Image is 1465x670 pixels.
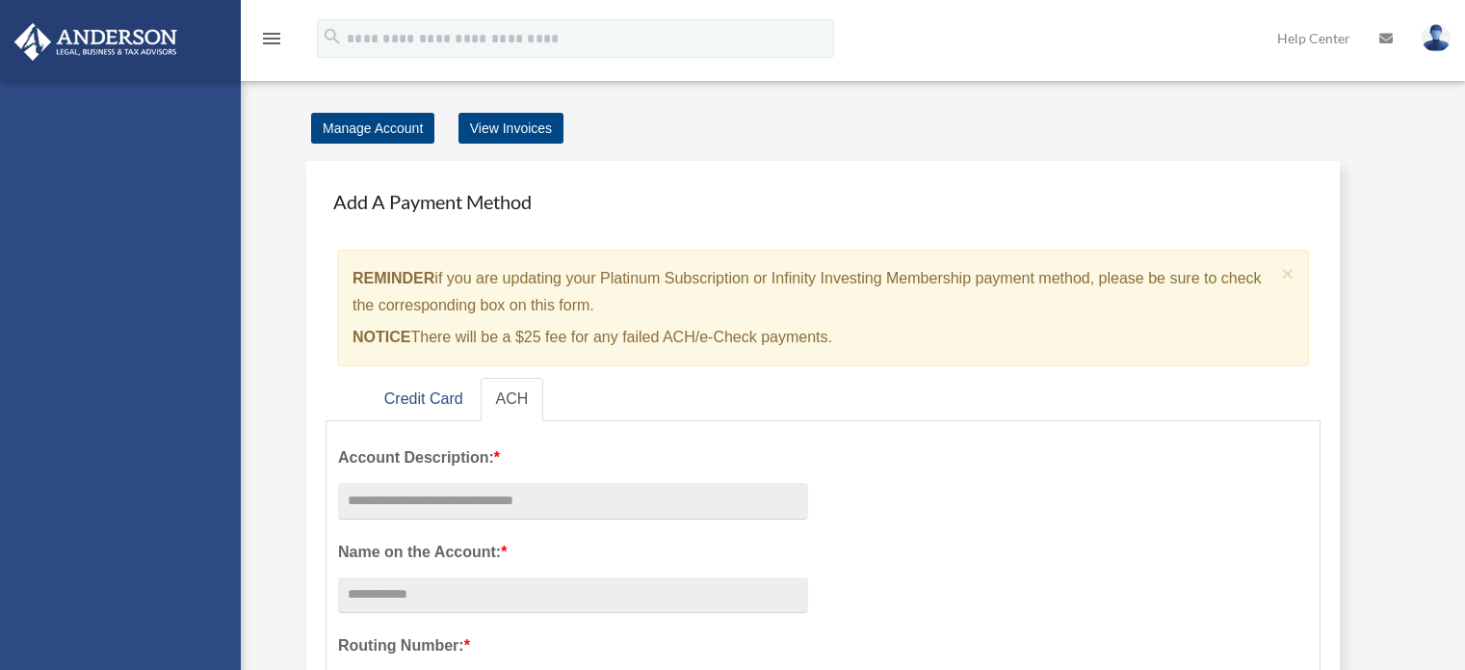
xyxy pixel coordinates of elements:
[353,270,434,286] strong: REMINDER
[338,632,808,659] label: Routing Number:
[311,113,434,144] a: Manage Account
[337,250,1309,366] div: if you are updating your Platinum Subscription or Infinity Investing Membership payment method, p...
[338,444,808,471] label: Account Description:
[322,26,343,47] i: search
[481,378,544,421] a: ACH
[260,34,283,50] a: menu
[260,27,283,50] i: menu
[9,23,183,61] img: Anderson Advisors Platinum Portal
[1282,263,1295,283] button: Close
[338,539,808,566] label: Name on the Account:
[353,324,1274,351] p: There will be a $25 fee for any failed ACH/e-Check payments.
[353,329,410,345] strong: NOTICE
[326,180,1321,223] h4: Add A Payment Method
[1422,24,1451,52] img: User Pic
[1282,262,1295,284] span: ×
[369,378,479,421] a: Credit Card
[458,113,563,144] a: View Invoices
